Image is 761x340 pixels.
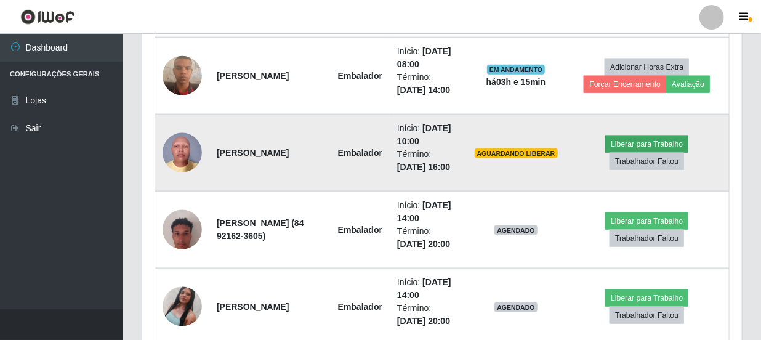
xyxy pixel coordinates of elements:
[584,76,666,93] button: Forçar Encerramento
[20,9,75,25] img: CoreUI Logo
[163,49,202,102] img: 1756305960450.jpeg
[397,199,460,225] li: Início:
[605,212,688,230] button: Liberar para Trabalho
[605,59,689,76] button: Adicionar Horas Extra
[397,46,451,69] time: [DATE] 08:00
[397,148,460,174] li: Término:
[217,302,289,312] strong: [PERSON_NAME]
[397,45,460,71] li: Início:
[610,307,684,324] button: Trabalhador Faltou
[217,148,289,158] strong: [PERSON_NAME]
[397,162,450,172] time: [DATE] 16:00
[487,65,546,75] span: EM ANDAMENTO
[217,71,289,81] strong: [PERSON_NAME]
[397,71,460,97] li: Término:
[397,200,451,223] time: [DATE] 14:00
[217,218,304,241] strong: [PERSON_NAME] (84 92162-3605)
[610,230,684,247] button: Trabalhador Faltou
[494,225,538,235] span: AGENDADO
[494,302,538,312] span: AGENDADO
[610,153,684,170] button: Trabalhador Faltou
[486,77,546,87] strong: há 03 h e 15 min
[397,239,450,249] time: [DATE] 20:00
[338,225,382,235] strong: Embalador
[338,148,382,158] strong: Embalador
[397,85,450,95] time: [DATE] 14:00
[397,302,460,328] li: Término:
[475,148,558,158] span: AGUARDANDO LIBERAR
[605,136,688,153] button: Liberar para Trabalho
[338,302,382,312] strong: Embalador
[666,76,710,93] button: Avaliação
[397,277,451,300] time: [DATE] 14:00
[397,276,460,302] li: Início:
[163,195,202,265] img: 1756232807381.jpeg
[397,225,460,251] li: Término:
[397,122,460,148] li: Início:
[397,123,451,146] time: [DATE] 10:00
[397,316,450,326] time: [DATE] 20:00
[338,71,382,81] strong: Embalador
[605,289,688,307] button: Liberar para Trabalho
[163,126,202,179] img: 1756478847073.jpeg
